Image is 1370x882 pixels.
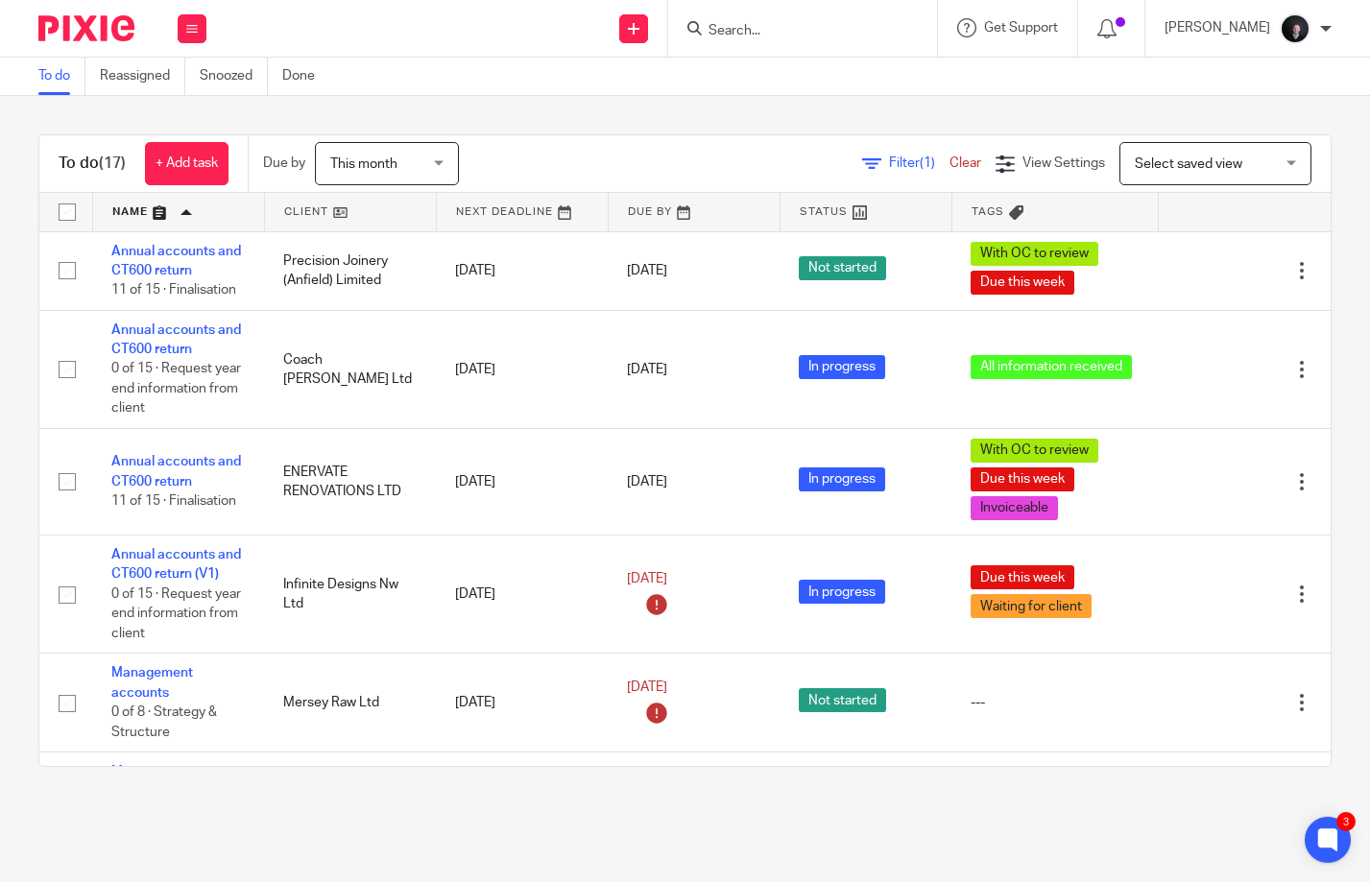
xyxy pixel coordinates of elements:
span: Get Support [984,21,1058,35]
a: Clear [949,156,981,170]
span: [DATE] [627,572,667,585]
td: [DATE] [436,654,608,752]
a: Reassigned [100,58,185,95]
span: View Settings [1022,156,1105,170]
td: [DATE] [436,310,608,428]
td: Mersey Raw Ltd [264,654,436,752]
span: [DATE] [627,363,667,376]
div: --- [971,693,1140,712]
span: Due this week [971,565,1074,589]
span: 0 of 15 · Request year end information from client [111,587,241,640]
a: + Add task [145,142,228,185]
img: 455A2509.jpg [1280,13,1310,44]
a: Done [282,58,329,95]
span: Not started [799,256,886,280]
span: [DATE] [627,475,667,489]
td: [DATE] [436,429,608,536]
td: Coach [PERSON_NAME] Ltd [264,752,436,851]
p: Due by [263,154,305,173]
h1: To do [59,154,126,174]
span: All information received [971,355,1132,379]
img: Pixie [38,15,134,41]
span: [DATE] [627,680,667,694]
td: Infinite Designs Nw Ltd [264,536,436,654]
span: With OC to review [971,439,1098,463]
span: In progress [799,580,885,604]
span: Invoiceable [971,496,1058,520]
a: Annual accounts and CT600 return [111,323,241,356]
span: Waiting for client [971,594,1092,618]
a: Annual accounts and CT600 return (V1) [111,548,241,581]
span: (17) [99,155,126,171]
span: Tags [972,206,1004,217]
a: Snoozed [200,58,268,95]
a: Annual accounts and CT600 return [111,245,241,277]
span: This month [330,157,397,171]
span: Due this week [971,271,1074,295]
td: [DATE] [436,752,608,851]
td: Precision Joinery (Anfield) Limited [264,231,436,310]
input: Search [707,23,879,40]
td: Coach [PERSON_NAME] Ltd [264,310,436,428]
span: (1) [920,156,935,170]
a: Management accounts [111,765,193,798]
span: [DATE] [627,264,667,277]
span: Not started [799,688,886,712]
td: ENERVATE RENOVATIONS LTD [264,429,436,536]
span: In progress [799,467,885,491]
span: In progress [799,355,885,379]
span: Due this week [971,467,1074,491]
span: With OC to review [971,242,1098,266]
p: [PERSON_NAME] [1165,18,1270,37]
span: 11 of 15 · Finalisation [111,283,236,297]
span: 0 of 15 · Request year end information from client [111,363,241,416]
a: Annual accounts and CT600 return [111,455,241,488]
td: [DATE] [436,536,608,654]
span: Select saved view [1135,157,1242,171]
td: [DATE] [436,231,608,310]
span: 11 of 15 · Finalisation [111,494,236,508]
span: 0 of 8 · Strategy & Structure [111,705,217,739]
div: 3 [1336,812,1356,831]
span: Filter [889,156,949,170]
a: To do [38,58,85,95]
a: Management accounts [111,666,193,699]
